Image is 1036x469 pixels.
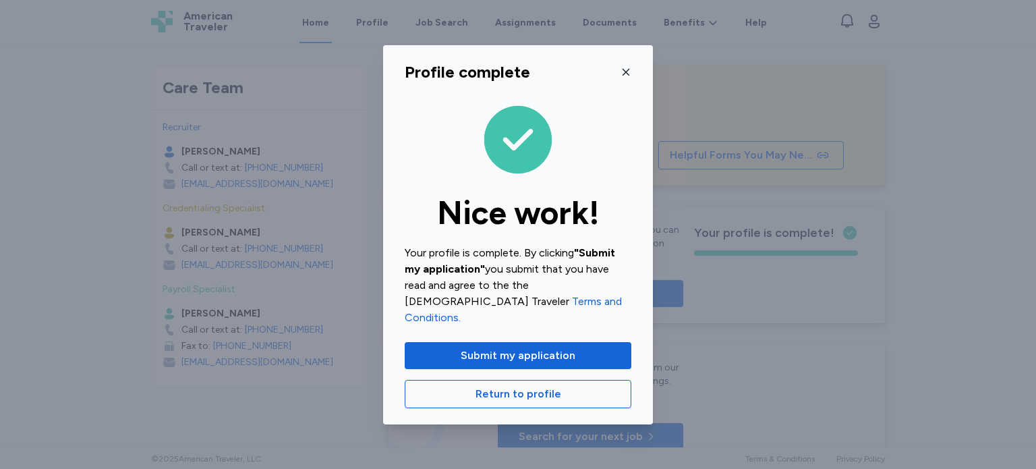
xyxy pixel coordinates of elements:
span: Return to profile [476,386,561,402]
div: Nice work! [405,196,631,229]
div: Profile complete [405,61,530,83]
button: Submit my application [405,342,631,369]
button: Return to profile [405,380,631,408]
div: Your profile is complete. By clicking you submit that you have read and agree to the the [DEMOGRA... [405,245,631,326]
span: Submit my application [461,348,575,364]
